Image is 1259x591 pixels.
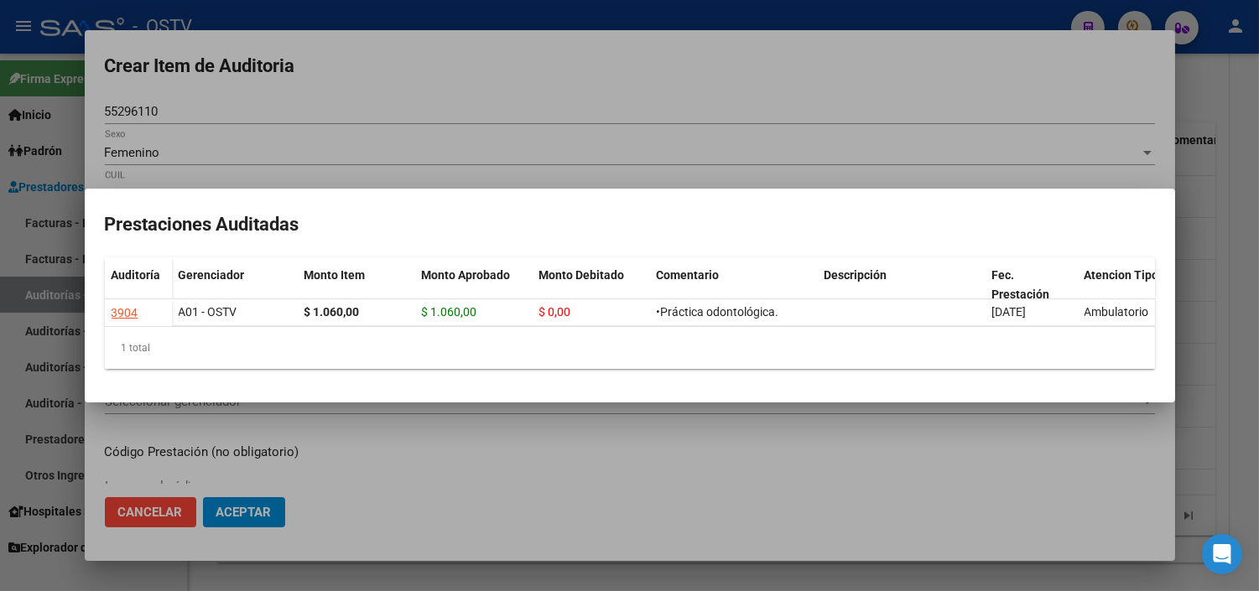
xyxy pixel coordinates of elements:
span: Fec. Prestación [992,268,1050,301]
span: Monto Aprobado [422,268,511,282]
strong: $ 1.060,00 [304,305,360,319]
span: Monto Item [304,268,366,282]
div: 3904 [112,303,138,323]
span: Descripción [825,268,887,282]
datatable-header-cell: Fec. Prestación [986,257,1078,328]
datatable-header-cell: Gerenciador [172,257,298,328]
datatable-header-cell: Atencion Tipo [1078,257,1170,328]
datatable-header-cell: Descripción [818,257,986,328]
span: Auditoría [112,268,161,282]
datatable-header-cell: Monto Aprobado [415,257,533,328]
datatable-header-cell: Monto Debitado [533,257,650,328]
span: Monto Debitado [539,268,625,282]
datatable-header-cell: Auditoría [105,257,172,328]
span: $ 1.060,00 [422,305,477,319]
div: 1 total [105,327,1155,369]
span: $ 0,00 [539,305,571,319]
span: Gerenciador [179,268,245,282]
span: •Práctica odontológica. [657,305,779,319]
span: [DATE] [992,305,1027,319]
datatable-header-cell: Monto Item [298,257,415,328]
span: A01 - OSTV [179,305,237,319]
div: Open Intercom Messenger [1202,534,1242,574]
span: Ambulatorio [1085,305,1149,319]
span: Atencion Tipo [1085,268,1159,282]
h2: Prestaciones Auditadas [105,209,1155,241]
span: Comentario [657,268,720,282]
datatable-header-cell: Comentario [650,257,818,328]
